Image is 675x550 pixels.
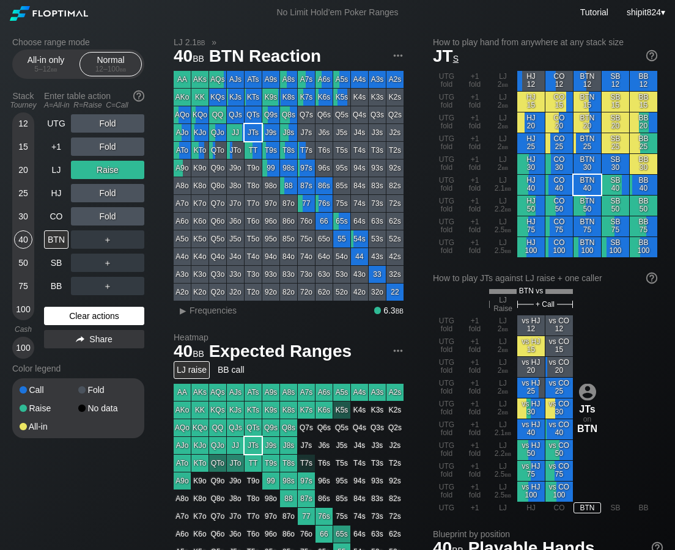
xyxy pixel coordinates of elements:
div: Q4s [351,106,368,123]
div: 83o [280,266,297,283]
div: JJ [227,124,244,141]
div: HJ 40 [517,175,545,195]
div: BB 30 [630,154,657,174]
div: KJs [227,89,244,106]
div: Q5o [209,230,226,248]
div: KQo [191,106,208,123]
div: ＋ [71,230,144,249]
div: K9s [262,89,279,106]
div: LJ 2.5 [489,237,517,257]
div: Q8s [280,106,297,123]
div: KK [191,89,208,106]
div: 64o [315,248,333,265]
div: J8s [280,124,297,141]
div: JTo [227,142,244,159]
div: 53s [369,230,386,248]
span: bb [502,122,509,130]
div: ATs [245,71,262,88]
div: LJ 2 [489,92,517,112]
div: 100 [14,339,32,357]
div: AA [174,71,191,88]
div: KJo [191,124,208,141]
div: J6o [227,213,244,230]
div: J7o [227,195,244,212]
div: SB 25 [602,133,629,153]
span: bb [505,226,512,234]
div: Q8o [209,177,226,194]
a: Tutorial [580,7,608,17]
div: A8s [280,71,297,88]
div: 72s [386,195,404,212]
div: T8o [245,177,262,194]
div: Fold [78,386,137,394]
div: UTG fold [433,92,460,112]
div: 74s [351,195,368,212]
div: T9s [262,142,279,159]
div: 53o [333,266,350,283]
div: Call [20,386,78,394]
div: +1 fold [461,71,489,91]
div: K3o [191,266,208,283]
span: bb [120,65,127,73]
div: K2s [386,89,404,106]
div: A2s [386,71,404,88]
div: 86o [280,213,297,230]
div: T7s [298,142,315,159]
div: QJs [227,106,244,123]
div: BTN 20 [574,112,601,133]
div: BTN 30 [574,154,601,174]
div: 94s [351,159,368,177]
div: Q3s [369,106,386,123]
div: T3o [245,266,262,283]
div: How to play JTs against LJ raise + one caller [433,273,657,283]
span: bb [505,184,512,193]
div: +1 fold [461,133,489,153]
div: K3s [369,89,386,106]
div: 33 [369,266,386,283]
div: HJ 50 [517,196,545,216]
div: CO 100 [545,237,573,257]
div: K9o [191,159,208,177]
div: J3o [227,266,244,283]
div: 42s [386,248,404,265]
div: ATo [174,142,191,159]
div: +1 fold [461,112,489,133]
div: T5s [333,142,350,159]
div: J9s [262,124,279,141]
div: LJ [44,161,68,179]
div: BB 25 [630,133,657,153]
div: 64s [351,213,368,230]
div: T2s [386,142,404,159]
div: 82s [386,177,404,194]
div: 84o [280,248,297,265]
div: 65s [333,213,350,230]
div: 40 [14,230,32,249]
div: T9o [245,159,262,177]
div: Q7o [209,195,226,212]
span: » [205,37,223,47]
span: JT [433,46,459,65]
div: 73s [369,195,386,212]
div: T6s [315,142,333,159]
span: 40 [172,47,206,67]
div: 30 [14,207,32,226]
div: 55 [333,230,350,248]
div: 85o [280,230,297,248]
div: Stack [7,86,39,114]
div: 92s [386,159,404,177]
div: K7s [298,89,315,106]
div: T8s [280,142,297,159]
div: BB 100 [630,237,657,257]
div: J4s [351,124,368,141]
div: UTG [44,114,68,133]
div: J2s [386,124,404,141]
div: BTN 25 [574,133,601,153]
div: HJ 75 [517,216,545,237]
div: 63o [315,266,333,283]
div: Fold [71,184,144,202]
div: 73o [298,266,315,283]
div: +1 fold [461,237,489,257]
div: A5o [174,230,191,248]
div: UTG fold [433,196,460,216]
div: T3s [369,142,386,159]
